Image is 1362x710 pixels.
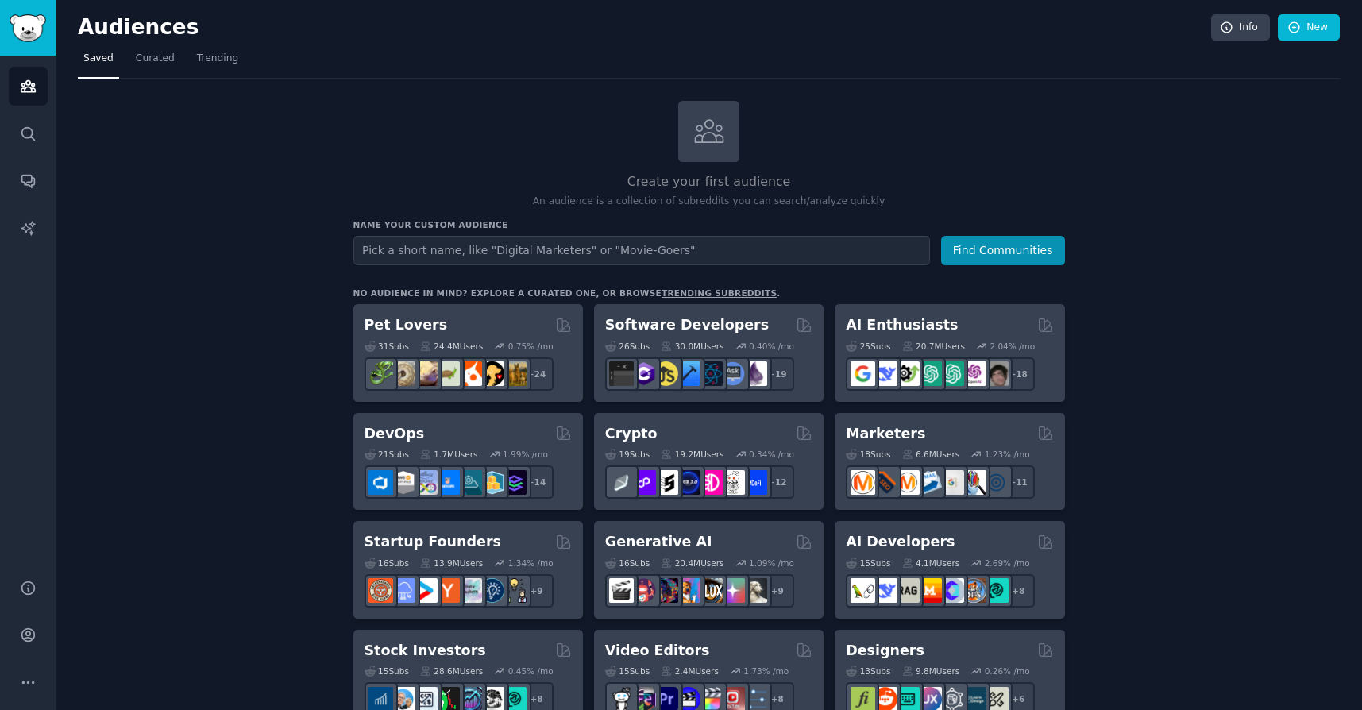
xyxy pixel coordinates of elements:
img: defiblockchain [698,470,723,495]
img: dalle2 [631,578,656,603]
a: Info [1211,14,1270,41]
h2: Crypto [605,424,658,444]
img: sdforall [676,578,700,603]
img: AskMarketing [895,470,920,495]
div: 0.26 % /mo [985,666,1030,677]
img: growmybusiness [502,578,527,603]
div: + 9 [761,574,794,608]
h2: Startup Founders [365,532,501,552]
div: 1.23 % /mo [985,449,1030,460]
img: turtle [435,361,460,386]
img: DreamBooth [743,578,767,603]
div: 15 Sub s [846,558,890,569]
div: 0.40 % /mo [749,341,794,352]
img: elixir [743,361,767,386]
div: 2.04 % /mo [990,341,1035,352]
h3: Name your custom audience [353,219,1065,230]
img: GummySearch logo [10,14,46,42]
h2: Audiences [78,15,1211,41]
img: indiehackers [457,578,482,603]
div: 4.1M Users [902,558,960,569]
div: + 19 [761,357,794,391]
div: 19 Sub s [605,449,650,460]
img: iOSProgramming [676,361,700,386]
div: + 14 [520,465,554,499]
span: Trending [197,52,238,66]
span: Saved [83,52,114,66]
div: 1.09 % /mo [749,558,794,569]
img: ycombinator [435,578,460,603]
a: New [1278,14,1340,41]
div: 16 Sub s [365,558,409,569]
div: 21 Sub s [365,449,409,460]
img: learnjavascript [654,361,678,386]
div: 30.0M Users [661,341,723,352]
img: MistralAI [917,578,942,603]
h2: DevOps [365,424,425,444]
div: No audience in mind? Explore a curated one, or browse . [353,287,781,299]
div: 0.45 % /mo [508,666,554,677]
img: bigseo [873,470,897,495]
img: FluxAI [698,578,723,603]
img: DeepSeek [873,361,897,386]
img: startup [413,578,438,603]
img: AWS_Certified_Experts [391,470,415,495]
div: 6.6M Users [902,449,960,460]
div: 15 Sub s [605,666,650,677]
div: + 9 [520,574,554,608]
img: LangChain [851,578,875,603]
img: reactnative [698,361,723,386]
img: DeepSeek [873,578,897,603]
img: AItoolsCatalog [895,361,920,386]
div: 24.4M Users [420,341,483,352]
img: Entrepreneurship [480,578,504,603]
div: 1.99 % /mo [503,449,548,460]
img: OnlineMarketing [984,470,1009,495]
div: 2.4M Users [661,666,719,677]
input: Pick a short name, like "Digital Marketers" or "Movie-Goers" [353,236,930,265]
img: AIDevelopersSociety [984,578,1009,603]
div: 20.7M Users [902,341,965,352]
img: csharp [631,361,656,386]
h2: Pet Lovers [365,315,448,335]
img: Docker_DevOps [413,470,438,495]
img: software [609,361,634,386]
h2: Generative AI [605,532,712,552]
img: 0xPolygon [631,470,656,495]
img: PetAdvice [480,361,504,386]
img: CryptoNews [720,470,745,495]
h2: Video Editors [605,641,710,661]
img: platformengineering [457,470,482,495]
img: herpetology [368,361,393,386]
a: trending subreddits [662,288,777,298]
div: 1.73 % /mo [743,666,789,677]
p: An audience is a collection of subreddits you can search/analyze quickly [353,195,1065,209]
img: PlatformEngineers [502,470,527,495]
h2: Designers [846,641,924,661]
div: 0.75 % /mo [508,341,554,352]
img: aivideo [609,578,634,603]
img: chatgpt_promptDesign [917,361,942,386]
img: AskComputerScience [720,361,745,386]
img: aws_cdk [480,470,504,495]
div: 1.7M Users [420,449,478,460]
img: dogbreed [502,361,527,386]
div: 20.4M Users [661,558,723,569]
img: starryai [720,578,745,603]
div: 0.34 % /mo [749,449,794,460]
img: ArtificalIntelligence [984,361,1009,386]
div: 25 Sub s [846,341,890,352]
div: 28.6M Users [420,666,483,677]
img: ethfinance [609,470,634,495]
div: + 12 [761,465,794,499]
img: EntrepreneurRideAlong [368,578,393,603]
div: 13.9M Users [420,558,483,569]
div: 18 Sub s [846,449,890,460]
span: Curated [136,52,175,66]
img: defi_ [743,470,767,495]
h2: Marketers [846,424,925,444]
img: ethstaker [654,470,678,495]
img: OpenSourceAI [940,578,964,603]
h2: Stock Investors [365,641,486,661]
h2: Create your first audience [353,172,1065,192]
